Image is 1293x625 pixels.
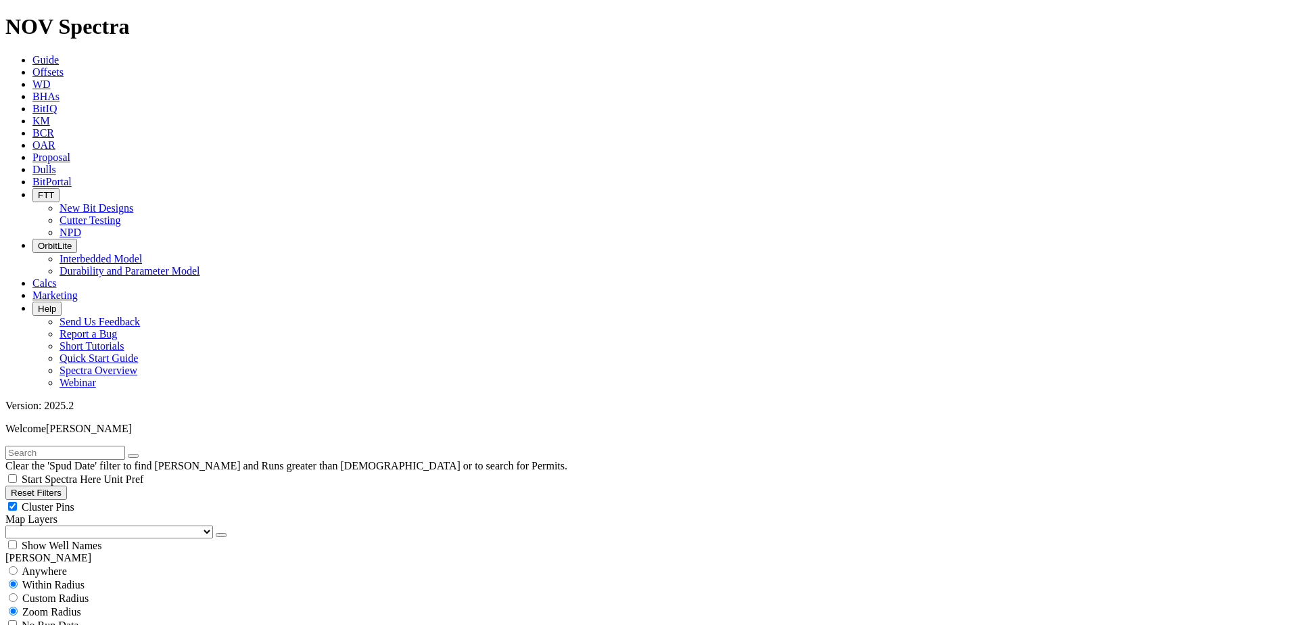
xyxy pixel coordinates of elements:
a: WD [32,78,51,90]
a: Guide [32,54,59,66]
a: BitIQ [32,103,57,114]
a: New Bit Designs [60,202,133,214]
button: Help [32,302,62,316]
a: Quick Start Guide [60,352,138,364]
a: OAR [32,139,55,151]
span: FTT [38,190,54,200]
span: Unit Pref [103,473,143,485]
a: Calcs [32,277,57,289]
span: Show Well Names [22,540,101,551]
a: KM [32,115,50,126]
a: Marketing [32,290,78,301]
span: Start Spectra Here [22,473,101,485]
h1: NOV Spectra [5,14,1288,39]
a: Webinar [60,377,96,388]
a: Cutter Testing [60,214,121,226]
span: Anywhere [22,565,67,577]
input: Search [5,446,125,460]
a: NPD [60,227,81,238]
a: Dulls [32,164,56,175]
span: Custom Radius [22,593,89,604]
div: [PERSON_NAME] [5,552,1288,564]
a: Offsets [32,66,64,78]
p: Welcome [5,423,1288,435]
a: Interbedded Model [60,253,142,264]
a: Spectra Overview [60,365,137,376]
a: Durability and Parameter Model [60,265,200,277]
a: BitPortal [32,176,72,187]
button: Reset Filters [5,486,67,500]
span: Cluster Pins [22,501,74,513]
span: OrbitLite [38,241,72,251]
div: Version: 2025.2 [5,400,1288,412]
a: Send Us Feedback [60,316,140,327]
button: FTT [32,188,60,202]
span: Clear the 'Spud Date' filter to find [PERSON_NAME] and Runs greater than [DEMOGRAPHIC_DATA] or to... [5,460,567,471]
input: Start Spectra Here [8,474,17,483]
a: Report a Bug [60,328,117,340]
span: Help [38,304,56,314]
span: Map Layers [5,513,57,525]
span: Zoom Radius [22,606,81,618]
a: Short Tutorials [60,340,124,352]
span: Within Radius [22,579,85,591]
span: [PERSON_NAME] [46,423,132,434]
a: Proposal [32,152,70,163]
a: BCR [32,127,54,139]
button: OrbitLite [32,239,77,253]
a: BHAs [32,91,60,102]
